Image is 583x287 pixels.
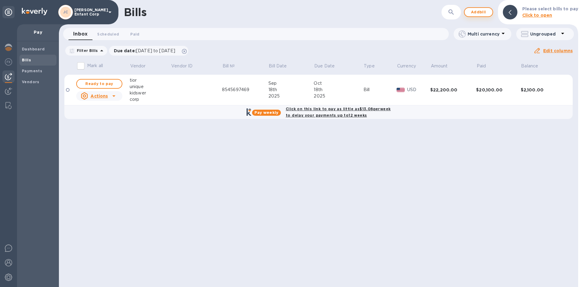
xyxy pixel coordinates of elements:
[223,63,235,69] p: Bill №
[314,80,363,87] div: Oct
[530,31,559,37] p: Ungrouped
[431,63,448,69] p: Amount
[223,63,243,69] span: Bill №
[22,8,47,15] img: Logo
[171,63,193,69] p: Vendor ID
[136,48,175,53] span: [DATE] to [DATE]
[268,80,314,87] div: Sep
[22,69,42,73] b: Payments
[22,80,39,84] b: Vendors
[22,58,31,62] b: Bills
[2,6,15,18] div: Unpin categories
[97,31,119,37] span: Scheduled
[314,87,363,93] div: 18th
[469,9,488,16] span: Add bill
[87,63,103,69] p: Mark all
[114,48,179,54] p: Due date :
[364,63,375,69] p: Type
[130,96,171,103] div: corp
[22,29,54,35] p: Pay
[522,6,578,11] b: Please select bills to pay
[109,46,189,56] div: Due date:[DATE] to [DATE]
[286,107,390,118] b: Click on this link to pay as little as $13.08 per week to delay your payments up to 12 weeks
[268,87,314,93] div: 18th
[130,63,146,69] p: Vendor
[130,90,171,96] div: kidswer
[74,48,98,53] p: Filter Bills
[522,13,552,18] b: Click to open
[397,63,416,69] p: Currency
[468,31,499,37] p: Multi currency
[431,63,456,69] span: Amount
[254,110,278,115] b: Pay weekly
[130,63,154,69] span: Vendor
[74,8,105,16] p: [PERSON_NAME] Enfant Corp
[171,63,200,69] span: Vendor ID
[130,77,171,84] div: tior
[63,10,68,14] b: JC
[5,58,12,66] img: Foreign exchange
[124,6,146,19] h1: Bills
[364,63,383,69] span: Type
[430,87,476,93] div: $22,200.00
[90,94,108,98] u: Actions
[269,63,295,69] span: Bill Date
[22,47,45,51] b: Dashboard
[407,87,430,93] p: USD
[314,93,363,99] div: 2025
[130,31,139,37] span: Paid
[447,43,583,287] iframe: Chat Widget
[269,63,287,69] p: Bill Date
[314,63,335,69] p: Due Date
[82,80,117,87] span: Ready to pay
[314,63,343,69] span: Due Date
[222,87,268,93] div: 8545697469
[464,7,493,17] button: Addbill
[76,79,122,89] button: Ready to pay
[73,30,87,38] span: Inbox
[268,93,314,99] div: 2025
[363,87,397,93] div: Bill
[397,88,405,92] img: USD
[130,84,171,90] div: unique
